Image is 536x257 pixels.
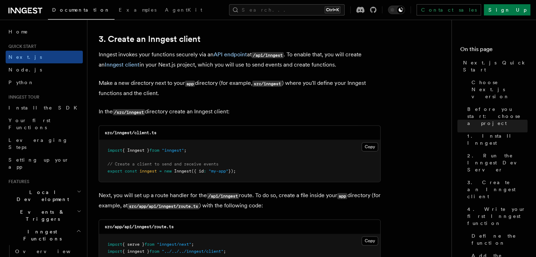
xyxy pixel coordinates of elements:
[252,81,282,87] code: src/inngest
[472,232,528,246] span: Define the function
[107,148,122,153] span: import
[223,249,226,254] span: ;
[467,206,528,227] span: 4. Write your first Inngest function
[105,130,156,135] code: src/inngest/client.ts
[228,169,236,174] span: });
[15,249,88,254] span: Overview
[467,179,528,200] span: 3. Create an Inngest client
[467,152,528,173] span: 2. Run the Inngest Dev Server
[52,7,110,13] span: Documentation
[6,225,83,245] button: Inngest Functions
[6,25,83,38] a: Home
[105,61,140,68] a: Inngest client
[149,249,159,254] span: from
[107,169,122,174] span: export
[6,94,39,100] span: Inngest tour
[122,148,149,153] span: { Inngest }
[325,6,340,13] kbd: Ctrl+K
[362,142,378,151] button: Copy
[6,153,83,173] a: Setting up your app
[162,148,184,153] span: "inngest"
[467,132,528,146] span: 1. Install Inngest
[107,249,122,254] span: import
[460,56,528,76] a: Next.js Quick Start
[8,157,69,170] span: Setting up your app
[99,34,201,44] a: 3. Create an Inngest client
[6,228,76,242] span: Inngest Functions
[252,52,284,58] code: /api/inngest
[8,28,28,35] span: Home
[149,148,159,153] span: from
[140,169,157,174] span: inngest
[144,242,154,247] span: from
[6,101,83,114] a: Install the SDK
[417,4,481,15] a: Contact sales
[107,162,218,167] span: // Create a client to send and receive events
[6,76,83,89] a: Python
[464,149,528,176] a: 2. Run the Inngest Dev Server
[6,134,83,153] a: Leveraging Steps
[209,169,228,174] span: "my-app"
[8,54,42,60] span: Next.js
[191,242,194,247] span: ;
[185,81,195,87] code: app
[6,63,83,76] a: Node.js
[6,208,77,222] span: Events & Triggers
[122,242,144,247] span: { serve }
[362,236,378,245] button: Copy
[122,249,149,254] span: { inngest }
[107,242,122,247] span: import
[8,80,34,85] span: Python
[6,51,83,63] a: Next.js
[214,51,247,58] a: API endpoint
[6,44,36,49] span: Quick start
[229,4,345,15] button: Search...Ctrl+K
[159,169,162,174] span: =
[48,2,115,20] a: Documentation
[99,78,381,98] p: Make a new directory next to your directory (for example, ) where you'll define your Inngest func...
[99,50,381,70] p: Inngest invokes your functions securely via an at . To enable that, you will create an in your Ne...
[207,193,239,199] code: /api/inngest
[463,59,528,73] span: Next.js Quick Start
[464,176,528,203] a: 3. Create an Inngest client
[125,169,137,174] span: const
[115,2,161,19] a: Examples
[472,79,528,100] span: Choose Next.js version
[6,186,83,206] button: Local Development
[164,169,172,174] span: new
[157,242,191,247] span: "inngest/next"
[469,76,528,103] a: Choose Next.js version
[119,7,156,13] span: Examples
[460,45,528,56] h4: On this page
[6,206,83,225] button: Events & Triggers
[162,249,223,254] span: "../../../inngest/client"
[6,114,83,134] a: Your first Functions
[161,2,207,19] a: AgentKit
[128,203,199,209] code: src/app/api/inngest/route.ts
[467,106,528,127] span: Before you start: choose a project
[191,169,204,174] span: ({ id
[99,190,381,211] p: Next, you will set up a route handler for the route. To do so, create a file inside your director...
[99,107,381,117] p: In the directory create an Inngest client:
[8,137,68,150] span: Leveraging Steps
[204,169,206,174] span: :
[165,7,202,13] span: AgentKit
[8,118,50,130] span: Your first Functions
[105,224,174,229] code: src/app/api/inngest/route.ts
[6,179,29,184] span: Features
[184,148,186,153] span: ;
[113,109,145,115] code: /src/inngest
[6,189,77,203] span: Local Development
[464,130,528,149] a: 1. Install Inngest
[8,105,81,111] span: Install the SDK
[464,203,528,230] a: 4. Write your first Inngest function
[174,169,191,174] span: Inngest
[464,103,528,130] a: Before you start: choose a project
[484,4,530,15] a: Sign Up
[469,230,528,249] a: Define the function
[337,193,347,199] code: app
[388,6,405,14] button: Toggle dark mode
[8,67,42,73] span: Node.js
